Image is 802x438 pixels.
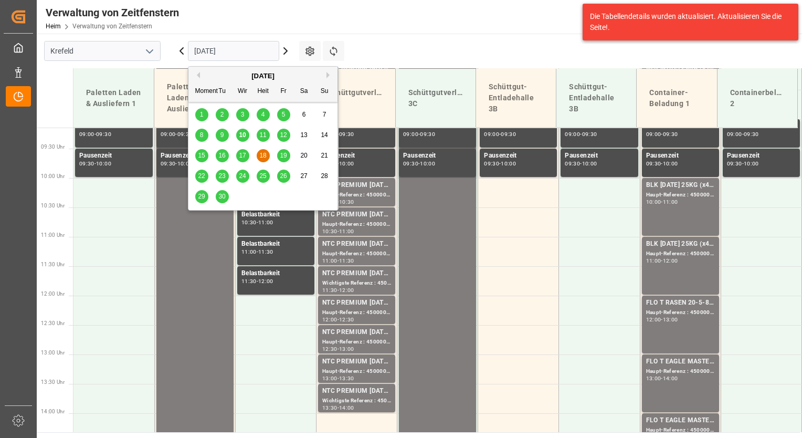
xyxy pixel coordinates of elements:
div: Pausenzeit [727,151,796,161]
div: Verwaltung von Zeitfenstern [46,5,179,20]
div: 11:00 [339,229,354,234]
div: Moment [195,85,208,98]
div: 12:30 [322,347,337,351]
div: - [580,132,582,137]
span: 13:00 Uhr [41,350,65,356]
div: Wählen Freitag, 26. September 2025 [277,170,290,183]
div: - [337,405,339,410]
div: Pausenzeit [646,151,715,161]
div: 13:00 [339,347,354,351]
span: 3 [241,111,245,118]
a: Heim [46,23,61,30]
div: Haupt-Referenz : 4500000610, 2000000557 [646,191,715,200]
div: 12:00 [322,317,337,322]
div: 09:30 [744,132,759,137]
div: 09:30 [501,132,516,137]
div: - [337,258,339,263]
div: NTC PREMIUM [DATE]+3+TE BULK [322,357,391,367]
span: 12:00 Uhr [41,291,65,297]
div: 12:00 [339,288,354,293]
div: Wählen Dienstag, 16. September 2025 [216,149,229,162]
div: - [94,161,96,166]
div: Pausenzeit [565,151,634,161]
div: Die Tabellendetails wurden aktualisiert. Aktualisieren Sie die Seite!. [590,11,783,33]
div: Schüttgutverladehalle 1 [323,83,386,113]
span: 7 [323,111,326,118]
div: 09:30 [161,161,176,166]
div: 09:30 [177,132,193,137]
span: 12:30 Uhr [41,320,65,326]
span: 5 [282,111,286,118]
span: 28 [321,172,328,180]
div: 12:00 [646,317,661,322]
div: 09:30 [582,132,597,137]
div: 10:30 [339,200,354,204]
div: - [661,258,662,263]
div: Belastbarkeit [241,210,310,220]
div: Pausenzeit [161,151,229,161]
button: Vormonat [194,72,200,78]
div: 09:30 [484,161,499,166]
div: Wählen Sie Mittwoch, 17. September 2025 [236,149,249,162]
div: [DATE] [188,71,337,81]
div: Pausenzeit [79,151,149,161]
div: 11:30 [339,258,354,263]
span: 12 [280,131,287,139]
div: 09:30 [646,161,661,166]
span: 21 [321,152,328,159]
div: 13:30 [339,376,354,381]
div: 10:30 [241,220,257,225]
div: Monat 2025-09 [192,105,335,207]
span: 10:30 Uhr [41,203,65,208]
div: Haupt-Referenz : 4500000887, 2000000854 [322,338,391,347]
span: 8 [200,131,204,139]
div: 10:00 [646,200,661,204]
div: - [94,132,96,137]
input: TT-MM-JJJJ [188,41,279,61]
div: - [499,161,501,166]
div: - [337,229,339,234]
div: 11:00 [663,200,678,204]
div: - [742,132,744,137]
div: 11:30 [322,288,337,293]
div: 10:00 [177,161,193,166]
div: - [337,347,339,351]
span: 13:30 Uhr [41,379,65,385]
div: NTC PREMIUM [DATE]+3+TE BULK [322,239,391,249]
div: Wählen Sie Samstag, 6. September 2025 [298,108,311,121]
div: 09:30 [403,161,418,166]
div: 13:00 [322,376,337,381]
div: Wählen Mittwoch, 3. September 2025 [236,108,249,121]
span: 30 [218,193,225,200]
div: 09:30 [663,132,678,137]
div: Wählen Dienstag, 30. September 2025 [216,190,229,203]
div: - [175,132,177,137]
div: Schüttgutverladehalle 3C [404,83,467,113]
div: NTC PREMIUM [DATE]+3+TE BULK [322,180,391,191]
div: BLK [DATE] 25KG (x42) INT MTO [646,239,715,249]
div: - [257,220,258,225]
div: Wählen Donnerstag, 18. September 2025 [257,149,270,162]
div: Wichtigste Referenz : 4500000885, 2000000854 [322,279,391,288]
div: Wählen Sie Montag, 1. September 2025 [195,108,208,121]
div: Wählen Sie Sonntag, 21. September 2025 [318,149,331,162]
div: 09:00 [484,132,499,137]
div: 09:30 [727,161,742,166]
div: - [661,200,662,204]
div: 09:00 [161,132,176,137]
div: Wählen Sie Montag, 29. September 2025 [195,190,208,203]
div: 09:30 [79,161,94,166]
div: - [499,132,501,137]
div: 13:00 [646,376,661,381]
div: Paletten Laden & Ausliefern 1 [82,83,145,113]
div: 11:00 [322,258,337,263]
div: Haupt-Referenz : 4500001166, 2000000989 [646,367,715,376]
div: Containerbeladung 2 [726,83,789,113]
div: 10:00 [96,161,111,166]
div: 09:00 [79,132,94,137]
div: - [337,376,339,381]
div: Fr [277,85,290,98]
div: 09:00 [403,132,418,137]
span: 17 [239,152,246,159]
span: 26 [280,172,287,180]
